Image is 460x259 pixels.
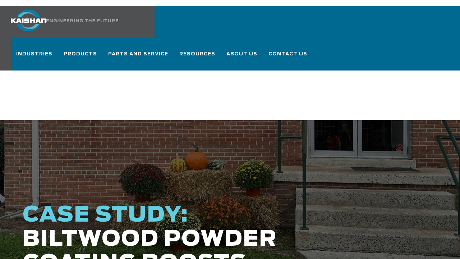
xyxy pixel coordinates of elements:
[268,50,307,58] span: Contact Us
[226,50,258,60] span: About Us
[108,50,169,60] span: Parts and Service
[64,50,97,60] span: Products
[16,50,53,60] span: Industries
[64,45,97,71] a: Products
[16,45,53,71] a: Industries
[23,204,189,226] span: CASE STUDY:
[46,19,118,22] img: Engineering the future
[226,45,258,71] a: About Us
[179,45,216,71] a: Resources
[268,45,307,69] a: Contact Us
[179,50,216,60] span: Resources
[11,10,46,31] img: kaishan logo
[108,45,169,71] a: Parts and Service
[11,6,138,38] a: Kaishan USA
